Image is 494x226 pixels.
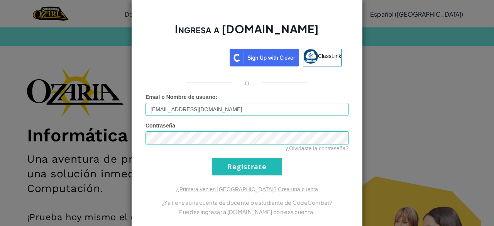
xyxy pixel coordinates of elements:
[145,207,349,216] p: Puedes ingresar a [DOMAIN_NAME] con esa cuenta.
[303,49,318,64] img: classlink-logo-small.png
[145,94,215,100] span: Email o Nombre de usuario
[245,78,249,87] p: o
[212,158,282,175] input: Regístrate
[149,48,230,65] iframe: Botón de Acceder con Google
[176,186,318,192] a: ¿Primera vez en [GEOGRAPHIC_DATA]? Crea una cuenta
[318,53,342,59] span: ClassLink
[145,122,175,129] span: Contraseña
[145,198,349,207] p: ¿Ya tienes una cuenta de docente o estudiante de CodeCombat?
[286,145,349,151] a: ¿Olvidaste la contraseña?
[145,93,217,101] label: :
[145,22,349,44] h2: Ingresa a [DOMAIN_NAME]
[230,49,299,66] img: clever_sso_button@2x.png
